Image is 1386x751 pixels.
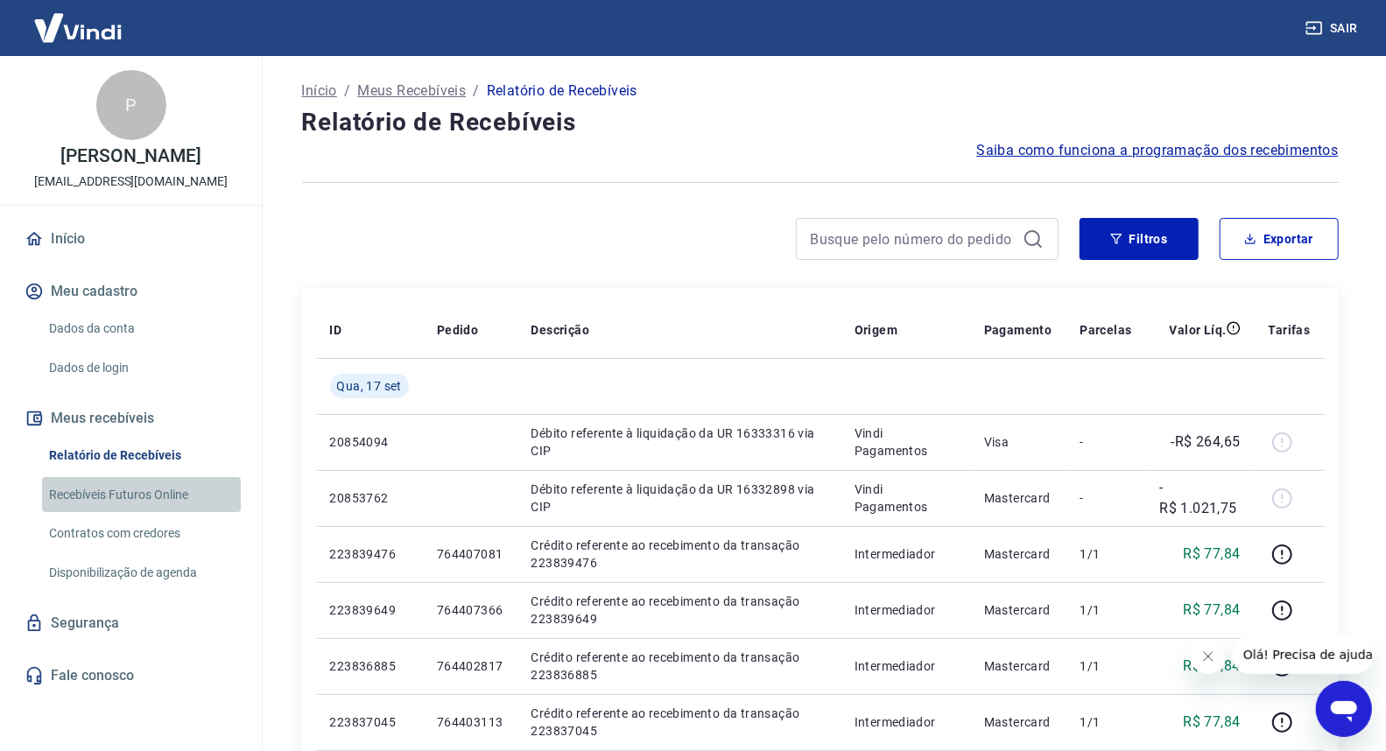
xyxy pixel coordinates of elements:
iframe: Mensagem da empresa [1233,635,1372,674]
div: P [96,70,166,140]
p: R$ 77,84 [1183,544,1240,565]
img: Vindi [21,1,135,54]
a: Relatório de Recebíveis [42,438,241,474]
span: Olá! Precisa de ajuda? [11,12,147,26]
p: 223839476 [330,545,409,563]
p: [PERSON_NAME] [60,147,201,165]
p: Tarifas [1269,321,1311,339]
iframe: Botão para abrir a janela de mensagens [1316,681,1372,737]
p: / [473,81,479,102]
p: Intermediador [855,545,956,563]
p: Crédito referente ao recebimento da transação 223837045 [531,705,827,740]
p: 1/1 [1080,657,1131,675]
p: Descrição [531,321,590,339]
p: Crédito referente ao recebimento da transação 223836885 [531,649,827,684]
p: Débito referente à liquidação da UR 16333316 via CIP [531,425,827,460]
p: 1/1 [1080,601,1131,619]
p: Intermediador [855,657,956,675]
p: Vindi Pagamentos [855,481,956,516]
a: Início [21,220,241,258]
p: Pedido [437,321,478,339]
p: -R$ 1.021,75 [1160,477,1241,519]
p: R$ 77,84 [1183,600,1240,621]
p: -R$ 264,65 [1171,432,1241,453]
p: 764407366 [437,601,503,619]
button: Meu cadastro [21,272,241,311]
button: Filtros [1080,218,1199,260]
p: Intermediador [855,713,956,731]
p: Crédito referente ao recebimento da transação 223839476 [531,537,827,572]
p: ID [330,321,342,339]
p: - [1080,433,1131,451]
button: Exportar [1220,218,1339,260]
a: Dados da conta [42,311,241,347]
p: Mastercard [984,489,1052,507]
p: Visa [984,433,1052,451]
a: Contratos com credores [42,516,241,551]
p: 20853762 [330,489,409,507]
p: Intermediador [855,601,956,619]
p: 223837045 [330,713,409,731]
p: / [344,81,350,102]
p: 764407081 [437,545,503,563]
p: Vindi Pagamentos [855,425,956,460]
p: [EMAIL_ADDRESS][DOMAIN_NAME] [34,172,228,191]
p: Pagamento [984,321,1052,339]
a: Fale conosco [21,656,241,695]
p: Origem [855,321,897,339]
p: Mastercard [984,657,1052,675]
p: 1/1 [1080,713,1131,731]
p: 1/1 [1080,545,1131,563]
a: Disponibilização de agenda [42,555,241,591]
p: Valor Líq. [1170,321,1227,339]
p: Mastercard [984,545,1052,563]
p: 223839649 [330,601,409,619]
p: R$ 77,84 [1183,656,1240,677]
p: Mastercard [984,601,1052,619]
h4: Relatório de Recebíveis [302,105,1339,140]
input: Busque pelo número do pedido [811,226,1016,252]
p: 20854094 [330,433,409,451]
a: Meus Recebíveis [357,81,466,102]
a: Dados de login [42,350,241,386]
p: Relatório de Recebíveis [487,81,637,102]
a: Segurança [21,604,241,642]
a: Saiba como funciona a programação dos recebimentos [977,140,1339,161]
p: - [1080,489,1131,507]
span: Qua, 17 set [337,377,402,395]
p: Mastercard [984,713,1052,731]
a: Início [302,81,337,102]
p: 764402817 [437,657,503,675]
p: Crédito referente ao recebimento da transação 223839649 [531,593,827,628]
button: Sair [1302,12,1365,45]
p: Débito referente à liquidação da UR 16332898 via CIP [531,481,827,516]
p: Parcelas [1080,321,1131,339]
a: Recebíveis Futuros Online [42,477,241,513]
p: 764403113 [437,713,503,731]
p: R$ 77,84 [1183,712,1240,733]
button: Meus recebíveis [21,399,241,438]
p: 223836885 [330,657,409,675]
iframe: Fechar mensagem [1191,639,1226,674]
